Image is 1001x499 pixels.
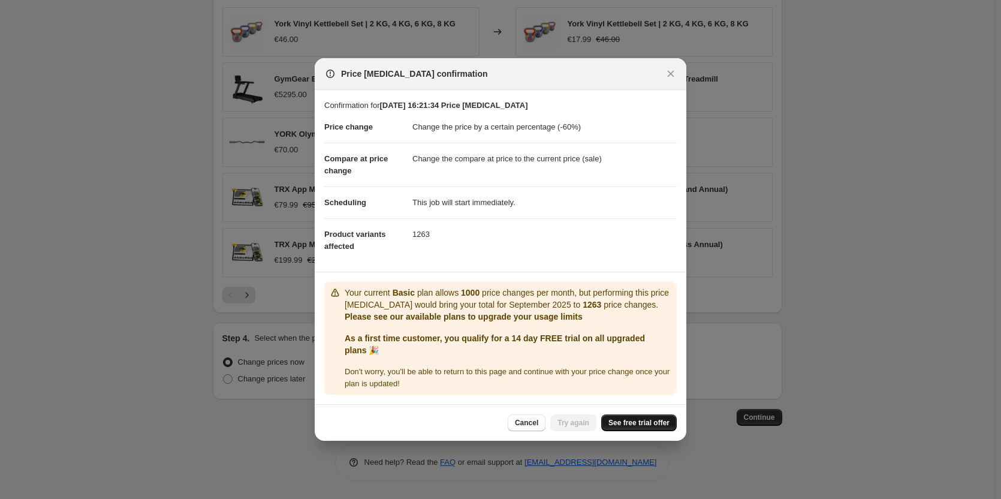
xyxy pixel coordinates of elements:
b: 1263 [583,300,601,309]
span: Price [MEDICAL_DATA] confirmation [341,68,488,80]
b: [DATE] 16:21:34 Price [MEDICAL_DATA] [379,101,527,110]
span: Price change [324,122,373,131]
dd: Change the compare at price to the current price (sale) [412,143,677,175]
span: Product variants affected [324,230,386,251]
b: As a first time customer, you qualify for a 14 day FREE trial on all upgraded plans 🎉 [345,333,645,355]
p: Your current plan allows price changes per month, but performing this price [MEDICAL_DATA] would ... [345,287,672,311]
a: See free trial offer [601,414,677,431]
p: Confirmation for [324,100,677,112]
button: Close [662,65,679,82]
span: Cancel [515,418,538,428]
b: 1000 [461,288,480,297]
b: Basic [393,288,415,297]
span: Don ' t worry, you ' ll be able to return to this page and continue with your price change once y... [345,367,670,388]
dd: Change the price by a certain percentage (-60%) [412,112,677,143]
dd: 1263 [412,218,677,250]
dd: This job will start immediately. [412,187,677,218]
span: Compare at price change [324,154,388,175]
span: Scheduling [324,198,366,207]
button: Cancel [508,414,545,431]
p: Please see our available plans to upgrade your usage limits [345,311,672,323]
span: See free trial offer [608,418,670,428]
